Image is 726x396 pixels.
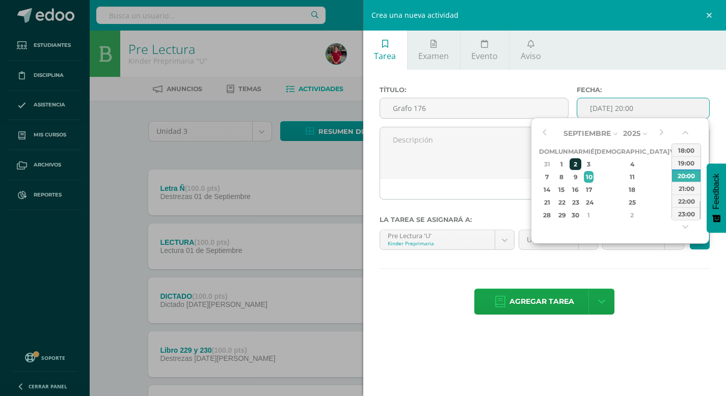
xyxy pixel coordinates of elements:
div: 7 [541,171,553,183]
div: 16 [570,184,581,195]
div: 2 [570,158,581,170]
span: Septiembre [563,129,611,138]
div: 26 [670,196,680,208]
a: Evento [461,31,509,70]
div: 18:00 [672,144,701,156]
div: 1 [556,158,567,170]
a: Examen [408,31,460,70]
th: Mié [583,145,595,158]
div: 25 [602,196,662,208]
div: 12 [670,171,680,183]
div: 21:00 [672,182,701,194]
span: Aviso [521,50,541,62]
div: 15 [556,184,567,195]
th: [DEMOGRAPHIC_DATA] [595,145,669,158]
div: 21 [541,196,553,208]
div: 30 [570,209,581,221]
div: 18 [602,184,662,195]
span: Tarea [374,50,396,62]
th: Mar [568,145,583,158]
th: Vie [669,145,681,158]
div: 23:00 [672,207,701,220]
input: Título [380,98,569,118]
a: Pre Lectura 'U'Kinder Preprimaria [380,230,515,249]
a: Aviso [509,31,552,70]
input: Fecha de entrega [577,98,709,118]
div: 29 [556,209,567,221]
div: 9 [570,171,581,183]
div: 14 [541,184,553,195]
a: Unidad 3 [519,230,598,249]
span: Examen [418,50,449,62]
div: 1 [584,209,593,221]
div: 2 [602,209,662,221]
div: 11 [602,171,662,183]
div: 10 [584,171,593,183]
label: La tarea se asignará a: [380,216,710,223]
span: 2025 [623,129,640,138]
label: Fecha: [577,86,710,94]
div: 20:00 [672,169,701,182]
div: 8 [556,171,567,183]
th: Lun [555,145,568,158]
div: 22 [556,196,567,208]
span: Unidad 3 [527,230,571,249]
div: 19 [670,184,680,195]
div: 3 [670,209,680,221]
label: Título: [380,86,569,94]
div: 22:00 [672,194,701,207]
div: 24 [584,196,593,208]
div: Kinder Preprimaria [388,240,488,247]
a: Tarea [363,31,407,70]
div: 31 [541,158,553,170]
div: 3 [584,158,593,170]
div: 19:00 [672,156,701,169]
div: 17 [584,184,593,195]
div: 23 [570,196,581,208]
span: Agregar tarea [509,289,574,314]
th: Dom [539,145,555,158]
div: 5 [670,158,680,170]
div: 4 [602,158,662,170]
div: 28 [541,209,553,221]
button: Feedback - Mostrar encuesta [707,163,726,233]
div: Pre Lectura 'U' [388,230,488,240]
span: Evento [471,50,498,62]
span: Feedback [712,174,721,209]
